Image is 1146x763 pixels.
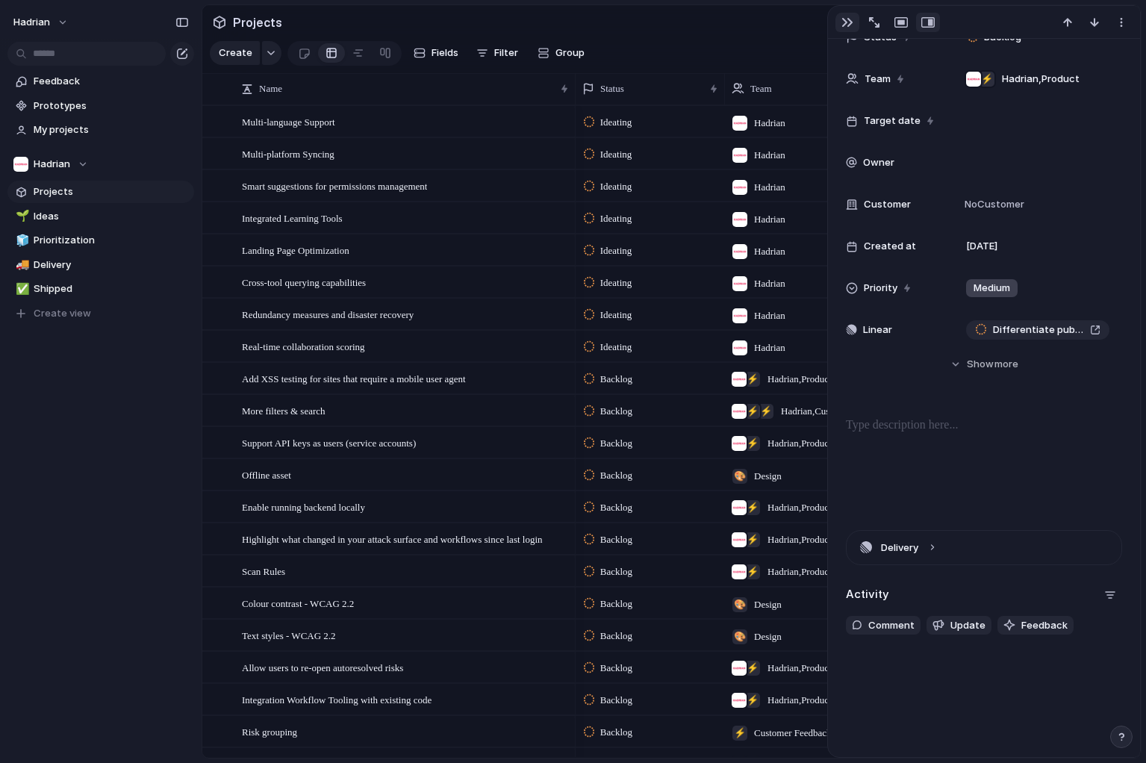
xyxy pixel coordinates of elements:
div: ⚡ [745,661,760,676]
span: Hadrian [754,116,785,131]
div: ⚡ [732,726,747,741]
span: Team [865,72,891,87]
span: Customer [864,197,911,212]
span: Support API keys as users (service accounts) [242,434,416,451]
span: Multi-platform Syncing [242,145,334,162]
button: Hadrian [7,10,76,34]
a: ✅Shipped [7,278,194,300]
span: Hadrian [754,212,785,227]
span: Allow users to re-open autoresolved risks [242,658,403,676]
div: 🚚 [16,256,26,273]
span: Medium [974,281,1010,296]
span: Hadrian [754,276,785,291]
span: Enable running backend locally [242,498,365,515]
span: My projects [34,122,189,137]
span: Multi-language Support [242,113,335,130]
span: Real-time collaboration scoring [242,337,365,355]
button: Filter [470,41,524,65]
a: 🧊Prioritization [7,229,194,252]
span: Hadrian , Product [767,500,832,515]
span: Comment [868,618,915,633]
span: Ideating [600,340,632,355]
div: ⚡ [745,372,760,387]
span: Text styles - WCAG 2.2 [242,626,336,644]
div: ✅ [16,281,26,298]
span: Filter [494,46,518,60]
span: More filters & search [242,402,326,419]
span: Hadrian , Product [767,693,832,708]
span: Integration Workflow Tooling with existing code [242,691,432,708]
span: Created at [864,239,916,254]
span: Backlog [600,629,632,644]
span: Ideating [600,179,632,194]
button: Create [210,41,260,65]
span: Hadrian [754,308,785,323]
span: Hadrian , Product [767,372,832,387]
span: Hadrian [754,244,785,259]
a: Projects [7,181,194,203]
div: ⚡ [745,693,760,708]
span: Ideating [600,243,632,258]
button: Hadrian [7,153,194,175]
span: Backlog [600,372,632,387]
span: Backlog [600,436,632,451]
span: Ideas [34,209,189,224]
span: Add XSS testing for sites that require a mobile user agent [242,370,466,387]
span: Target date [864,113,921,128]
span: Projects [230,9,285,36]
span: Backlog [600,597,632,611]
span: more [994,357,1018,372]
span: Landing Page Optimization [242,241,349,258]
span: Hadrian [34,157,70,172]
span: Name [259,81,282,96]
span: Team [750,81,772,96]
span: Prioritization [34,233,189,248]
span: Ideating [600,308,632,323]
span: Status [600,81,624,96]
a: Differentiate public/private storage buckets found with cloud integrations [966,320,1109,340]
div: 🎨 [732,597,747,612]
div: ⚡ [980,72,994,87]
button: Group [530,41,592,65]
span: Backlog [600,500,632,515]
span: Hadrian [754,180,785,195]
div: ⚡ [745,404,760,419]
span: Hadrian [754,340,785,355]
span: Backlog [600,564,632,579]
span: Feedback [34,74,189,89]
span: Hadrian [754,148,785,163]
span: Shipped [34,281,189,296]
span: Hadrian , Product [767,436,832,451]
span: Customer Feedback [754,726,832,741]
span: Design [754,629,782,644]
button: 🌱 [13,209,28,224]
button: Comment [846,616,921,635]
a: 🌱Ideas [7,205,194,228]
span: Create view [34,306,91,321]
span: Design [754,597,782,612]
span: [DATE] [966,239,997,254]
span: Backlog [600,404,632,419]
button: ✅ [13,281,28,296]
div: ⚡ [759,404,773,419]
a: My projects [7,119,194,141]
a: 🚚Delivery [7,254,194,276]
button: Feedback [997,616,1074,635]
span: Hadrian , Product [767,564,832,579]
span: No Customer [960,197,1024,212]
span: Prototypes [34,99,189,113]
span: Owner [863,155,894,170]
span: Redundancy measures and disaster recovery [242,305,414,323]
div: 🧊 [16,232,26,249]
span: Create [219,46,252,60]
span: Fields [432,46,458,60]
span: Show [967,357,994,372]
div: 🎨 [732,629,747,644]
span: Hadrian , Product [767,661,832,676]
div: 🌱 [16,208,26,225]
button: Create view [7,302,194,325]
